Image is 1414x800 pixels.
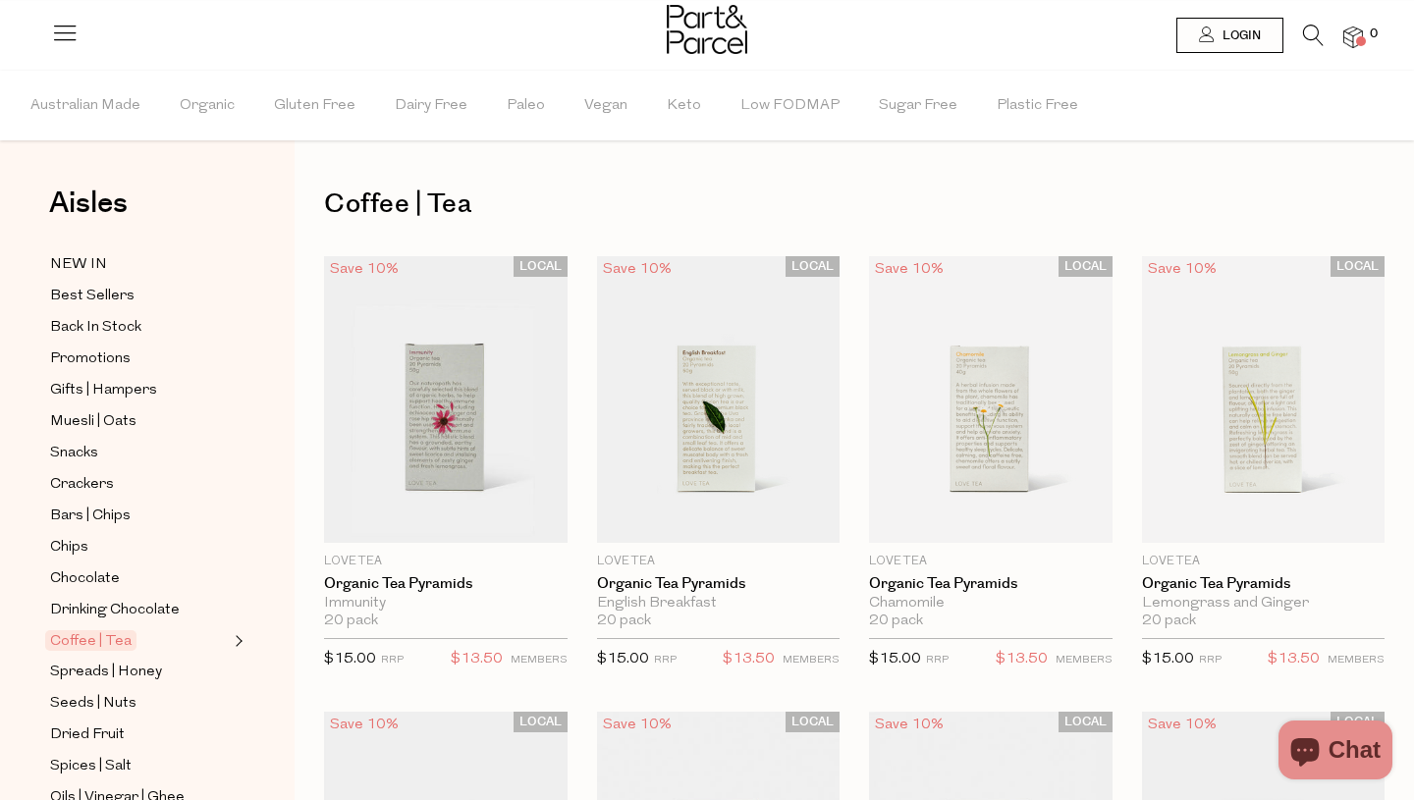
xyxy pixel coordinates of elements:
[395,72,467,140] span: Dairy Free
[324,182,1385,227] h1: Coffee | Tea
[50,315,229,340] a: Back In Stock
[869,613,923,630] span: 20 pack
[1142,595,1386,613] div: Lemongrass and Ginger
[49,188,128,238] a: Aisles
[869,652,921,667] span: $15.00
[597,575,841,593] a: Organic Tea Pyramids
[50,722,229,747] a: Dried Fruit
[45,630,136,651] span: Coffee | Tea
[879,72,957,140] span: Sugar Free
[50,505,131,528] span: Bars | Chips
[511,655,568,666] small: MEMBERS
[324,613,378,630] span: 20 pack
[1142,256,1223,283] div: Save 10%
[597,256,678,283] div: Save 10%
[324,712,405,738] div: Save 10%
[451,647,503,672] span: $13.50
[654,655,677,666] small: RRP
[324,553,568,570] p: Love Tea
[1056,655,1113,666] small: MEMBERS
[180,72,235,140] span: Organic
[49,182,128,225] span: Aisles
[50,347,131,371] span: Promotions
[997,72,1078,140] span: Plastic Free
[869,256,1113,543] img: Organic Tea Pyramids
[50,566,229,591] a: Chocolate
[667,5,747,54] img: Part&Parcel
[869,575,1113,593] a: Organic Tea Pyramids
[597,256,841,543] img: Organic Tea Pyramids
[50,536,88,560] span: Chips
[723,647,775,672] span: $13.50
[1218,27,1261,44] span: Login
[1142,575,1386,593] a: Organic Tea Pyramids
[50,599,180,622] span: Drinking Chocolate
[783,655,840,666] small: MEMBERS
[597,595,841,613] div: English Breakfast
[50,504,229,528] a: Bars | Chips
[1142,613,1196,630] span: 20 pack
[324,595,568,613] div: Immunity
[230,629,244,653] button: Expand/Collapse Coffee | Tea
[869,595,1113,613] div: Chamomile
[50,379,157,402] span: Gifts | Hampers
[597,553,841,570] p: Love Tea
[869,256,950,283] div: Save 10%
[667,72,701,140] span: Keto
[1365,26,1383,43] span: 0
[996,647,1048,672] span: $13.50
[1142,712,1223,738] div: Save 10%
[50,285,135,308] span: Best Sellers
[50,629,229,653] a: Coffee | Tea
[324,256,405,283] div: Save 10%
[50,284,229,308] a: Best Sellers
[740,72,840,140] span: Low FODMAP
[274,72,355,140] span: Gluten Free
[30,72,140,140] span: Australian Made
[50,598,229,622] a: Drinking Chocolate
[1328,655,1385,666] small: MEMBERS
[50,692,136,716] span: Seeds | Nuts
[597,712,678,738] div: Save 10%
[926,655,949,666] small: RRP
[50,409,229,434] a: Muesli | Oats
[50,755,132,778] span: Spices | Salt
[786,256,840,277] span: LOCAL
[50,660,229,684] a: Spreads | Honey
[786,712,840,732] span: LOCAL
[50,723,125,747] span: Dried Fruit
[514,256,568,277] span: LOCAL
[50,347,229,371] a: Promotions
[869,712,950,738] div: Save 10%
[597,613,651,630] span: 20 pack
[324,575,568,593] a: Organic Tea Pyramids
[50,410,136,434] span: Muesli | Oats
[1199,655,1222,666] small: RRP
[1142,256,1386,543] img: Organic Tea Pyramids
[50,441,229,465] a: Snacks
[1331,712,1385,732] span: LOCAL
[869,553,1113,570] p: Love Tea
[1268,647,1320,672] span: $13.50
[50,442,98,465] span: Snacks
[50,253,107,277] span: NEW IN
[381,655,404,666] small: RRP
[50,691,229,716] a: Seeds | Nuts
[1059,712,1113,732] span: LOCAL
[1176,18,1283,53] a: Login
[50,661,162,684] span: Spreads | Honey
[1273,720,1398,784] inbox-online-store-chat: Shopify online store chat
[50,316,141,340] span: Back In Stock
[324,256,568,543] img: Organic Tea Pyramids
[50,535,229,560] a: Chips
[50,252,229,277] a: NEW IN
[1142,652,1194,667] span: $15.00
[1331,256,1385,277] span: LOCAL
[50,473,114,497] span: Crackers
[597,652,649,667] span: $15.00
[50,378,229,402] a: Gifts | Hampers
[584,72,627,140] span: Vegan
[514,712,568,732] span: LOCAL
[1142,553,1386,570] p: Love Tea
[50,754,229,778] a: Spices | Salt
